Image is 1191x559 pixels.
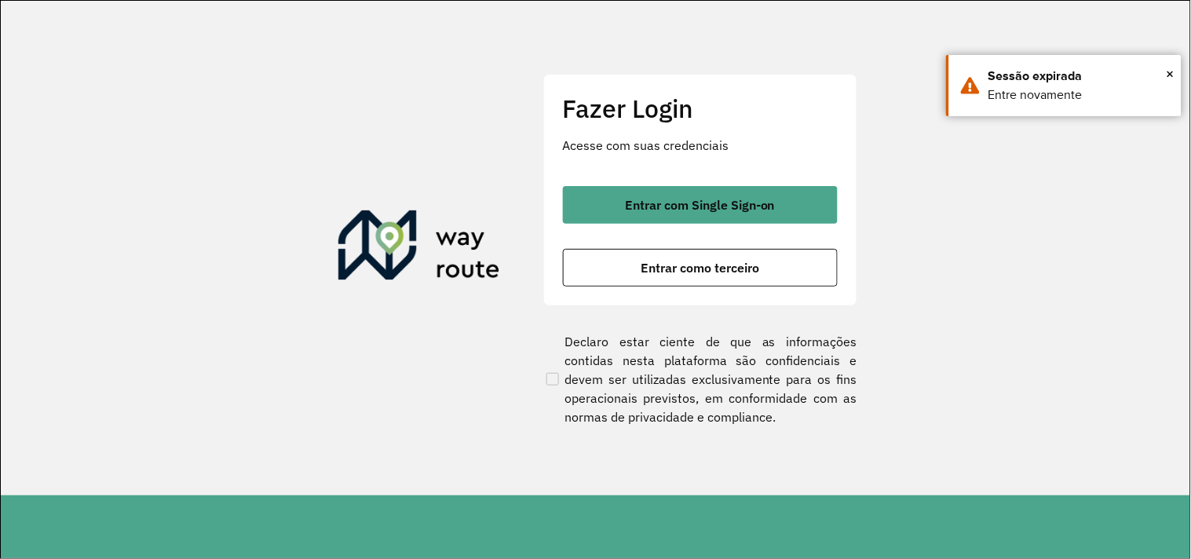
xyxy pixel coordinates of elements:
img: Roteirizador AmbevTech [338,210,500,286]
span: × [1167,62,1175,86]
div: Sessão expirada [988,67,1170,86]
span: Entrar como terceiro [641,261,759,274]
span: Entrar com Single Sign-on [625,199,775,211]
button: button [563,249,838,287]
label: Declaro estar ciente de que as informações contidas nesta plataforma são confidenciais e devem se... [543,332,857,426]
p: Acesse com suas credenciais [563,136,838,155]
h2: Fazer Login [563,93,838,123]
button: Close [1167,62,1175,86]
button: button [563,186,838,224]
div: Entre novamente [988,86,1170,104]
